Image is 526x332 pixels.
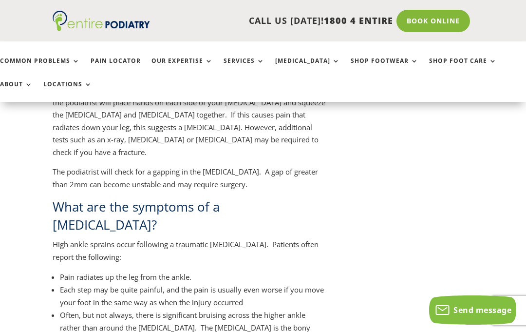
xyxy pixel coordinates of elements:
[224,58,264,78] a: Services
[151,58,213,78] a: Our Expertise
[453,305,511,315] span: Send message
[53,47,325,166] p: Your podiatrist will ask you what motion you were performing when your injury took place, assess ...
[351,58,418,78] a: Shop Footwear
[43,81,92,102] a: Locations
[429,295,516,325] button: Send message
[53,11,150,31] img: logo (1)
[275,58,340,78] a: [MEDICAL_DATA]
[60,285,324,307] span: Each step may be quite painful, and the pain is usually even worse if you move your foot in the s...
[324,15,393,26] span: 1800 4 ENTIRE
[429,58,497,78] a: Shop Foot Care
[396,10,470,32] a: Book Online
[53,198,325,238] h2: What are the symptoms of a [MEDICAL_DATA]?
[53,238,325,271] p: High ankle sprains occur following a traumatic [MEDICAL_DATA]. Patients often report the following:
[91,58,141,78] a: Pain Locator
[53,23,150,33] a: Entire Podiatry
[150,15,393,27] p: CALL US [DATE]!
[60,272,191,282] span: Pain radiates up the leg from the ankle.
[53,166,325,198] p: The podiatrist will check for a gapping in the [MEDICAL_DATA]. A gap of greater than 2mm can beco...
